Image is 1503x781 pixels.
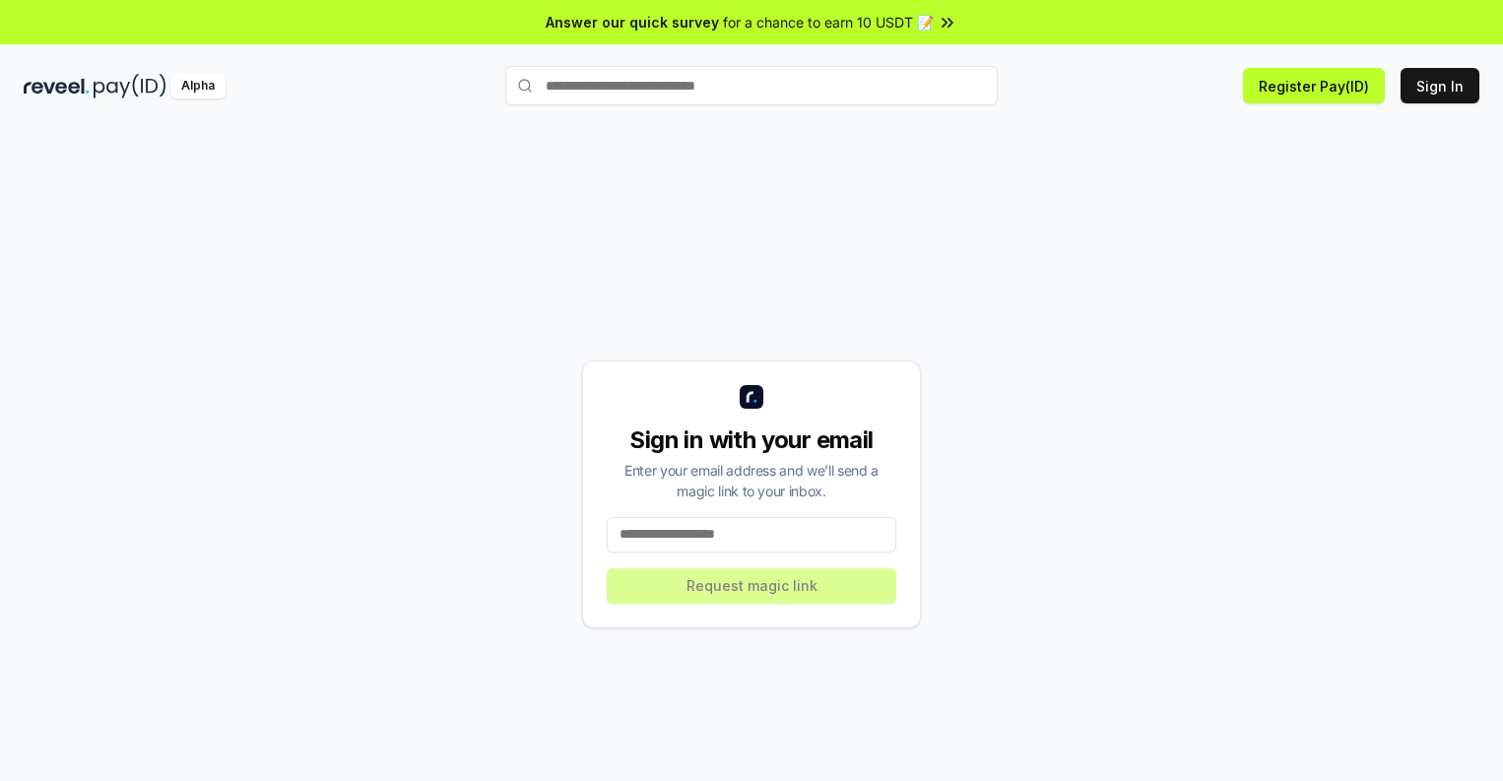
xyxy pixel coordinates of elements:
span: for a chance to earn 10 USDT 📝 [723,12,934,33]
img: reveel_dark [24,74,90,98]
button: Sign In [1401,68,1479,103]
img: pay_id [94,74,166,98]
img: logo_small [740,385,763,409]
button: Register Pay(ID) [1243,68,1385,103]
div: Enter your email address and we’ll send a magic link to your inbox. [607,460,896,501]
div: Sign in with your email [607,424,896,456]
div: Alpha [170,74,226,98]
span: Answer our quick survey [546,12,719,33]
